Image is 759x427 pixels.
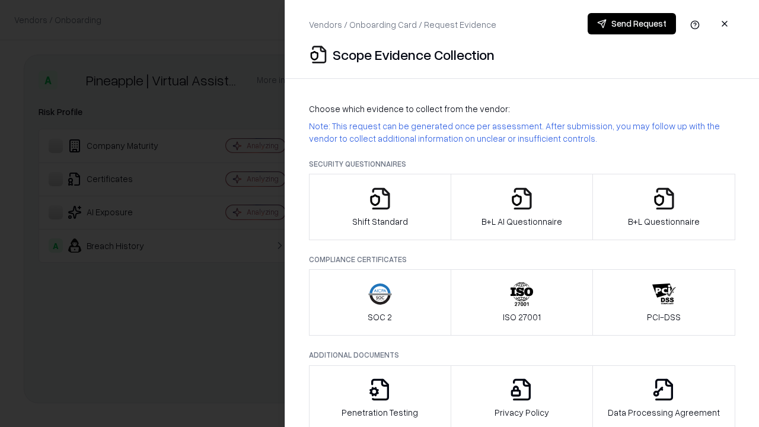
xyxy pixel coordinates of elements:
p: B+L Questionnaire [628,215,700,228]
p: Additional Documents [309,350,735,360]
p: Choose which evidence to collect from the vendor: [309,103,735,115]
p: Security Questionnaires [309,159,735,169]
button: B+L Questionnaire [592,174,735,240]
button: PCI-DSS [592,269,735,336]
p: Vendors / Onboarding Card / Request Evidence [309,18,496,31]
p: Privacy Policy [495,406,549,419]
button: SOC 2 [309,269,451,336]
button: B+L AI Questionnaire [451,174,594,240]
p: Penetration Testing [342,406,418,419]
p: Compliance Certificates [309,254,735,265]
p: Note: This request can be generated once per assessment. After submission, you may follow up with... [309,120,735,145]
button: Shift Standard [309,174,451,240]
p: B+L AI Questionnaire [481,215,562,228]
p: ISO 27001 [503,311,541,323]
p: PCI-DSS [647,311,681,323]
p: Data Processing Agreement [608,406,720,419]
p: Scope Evidence Collection [333,45,495,64]
button: ISO 27001 [451,269,594,336]
p: Shift Standard [352,215,408,228]
button: Send Request [588,13,676,34]
p: SOC 2 [368,311,392,323]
